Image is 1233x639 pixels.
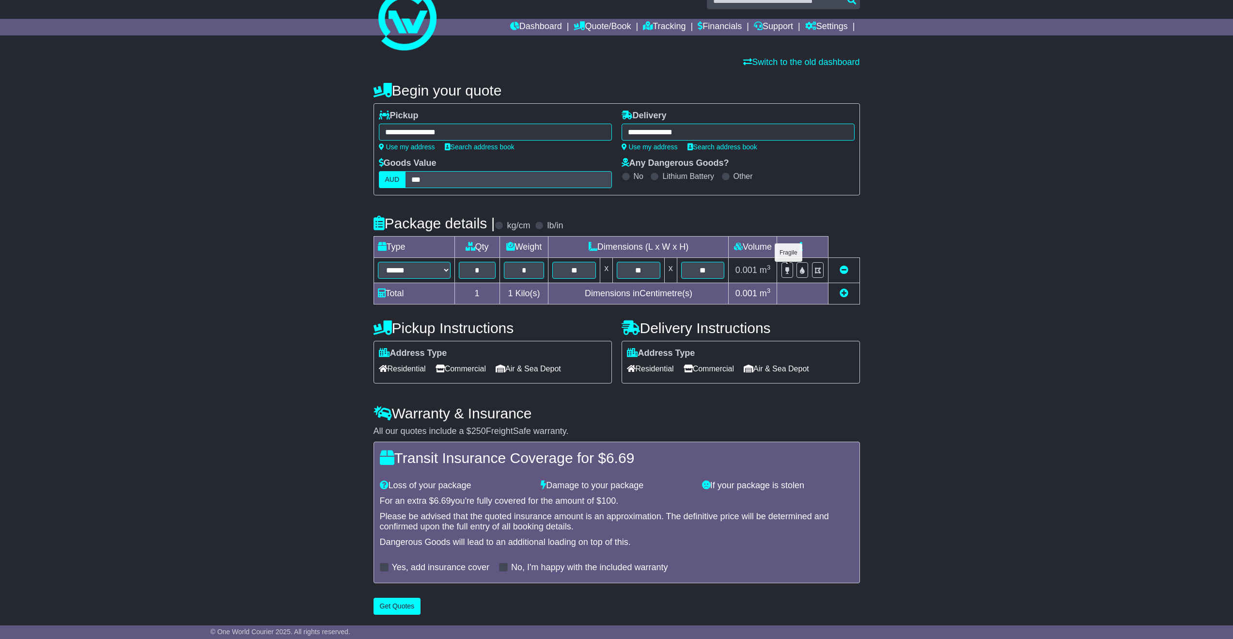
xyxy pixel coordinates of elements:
[840,265,848,275] a: Remove this item
[548,283,729,304] td: Dimensions in Centimetre(s)
[210,628,350,636] span: © One World Courier 2025. All rights reserved.
[374,215,495,231] h4: Package details |
[379,111,419,121] label: Pickup
[574,19,631,35] a: Quote/Book
[775,243,802,262] div: Fragile
[471,426,486,436] span: 250
[374,82,860,98] h4: Begin your quote
[507,221,530,231] label: kg/cm
[634,172,643,181] label: No
[374,237,454,258] td: Type
[734,172,753,181] label: Other
[548,237,729,258] td: Dimensions (L x W x H)
[760,288,771,298] span: m
[379,348,447,359] label: Address Type
[375,480,536,491] div: Loss of your package
[379,171,406,188] label: AUD
[684,361,734,376] span: Commercial
[374,598,421,615] button: Get Quotes
[622,158,729,169] label: Any Dangerous Goods?
[622,111,667,121] label: Delivery
[754,19,793,35] a: Support
[508,288,513,298] span: 1
[805,19,848,35] a: Settings
[547,221,563,231] label: lb/in
[434,496,451,506] span: 6.69
[600,258,613,283] td: x
[643,19,686,35] a: Tracking
[374,283,454,304] td: Total
[622,143,678,151] a: Use my address
[496,361,561,376] span: Air & Sea Depot
[499,283,548,304] td: Kilo(s)
[601,496,616,506] span: 100
[380,450,854,466] h4: Transit Insurance Coverage for $
[379,158,437,169] label: Goods Value
[454,237,499,258] td: Qty
[510,19,562,35] a: Dashboard
[767,287,771,294] sup: 3
[392,562,489,573] label: Yes, add insurance cover
[744,361,809,376] span: Air & Sea Depot
[606,450,634,466] span: 6.69
[380,537,854,548] div: Dangerous Goods will lead to an additional loading on top of this.
[767,264,771,271] sup: 3
[662,172,714,181] label: Lithium Battery
[379,143,435,151] a: Use my address
[445,143,515,151] a: Search address book
[743,57,859,67] a: Switch to the old dashboard
[622,320,860,336] h4: Delivery Instructions
[735,288,757,298] span: 0.001
[379,361,426,376] span: Residential
[380,496,854,507] div: For an extra $ you're fully covered for the amount of $ .
[374,405,860,421] h4: Warranty & Insurance
[436,361,486,376] span: Commercial
[374,320,612,336] h4: Pickup Instructions
[627,348,695,359] label: Address Type
[511,562,668,573] label: No, I'm happy with the included warranty
[698,19,742,35] a: Financials
[380,511,854,532] div: Please be advised that the quoted insurance amount is an approximation. The definitive price will...
[735,265,757,275] span: 0.001
[729,237,777,258] td: Volume
[536,480,697,491] div: Damage to your package
[664,258,677,283] td: x
[760,265,771,275] span: m
[840,288,848,298] a: Add new item
[499,237,548,258] td: Weight
[697,480,858,491] div: If your package is stolen
[374,426,860,437] div: All our quotes include a $ FreightSafe warranty.
[687,143,757,151] a: Search address book
[627,361,674,376] span: Residential
[454,283,499,304] td: 1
